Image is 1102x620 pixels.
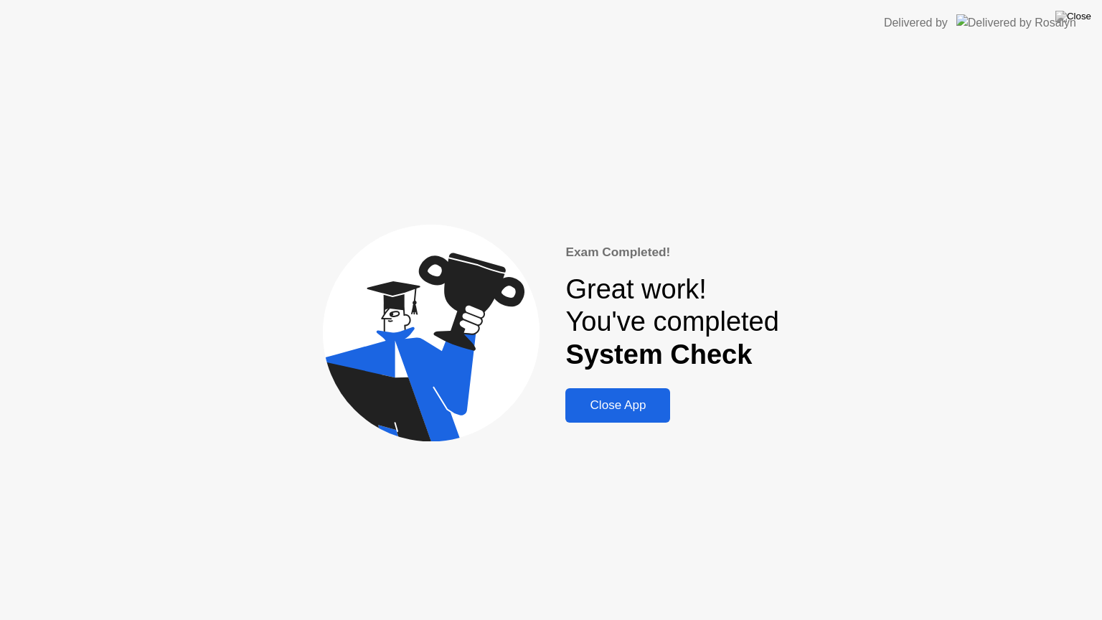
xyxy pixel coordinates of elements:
[884,14,948,32] div: Delivered by
[1055,11,1091,22] img: Close
[570,398,666,413] div: Close App
[565,388,670,423] button: Close App
[565,273,778,372] div: Great work! You've completed
[565,243,778,262] div: Exam Completed!
[956,14,1076,31] img: Delivered by Rosalyn
[565,339,752,370] b: System Check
